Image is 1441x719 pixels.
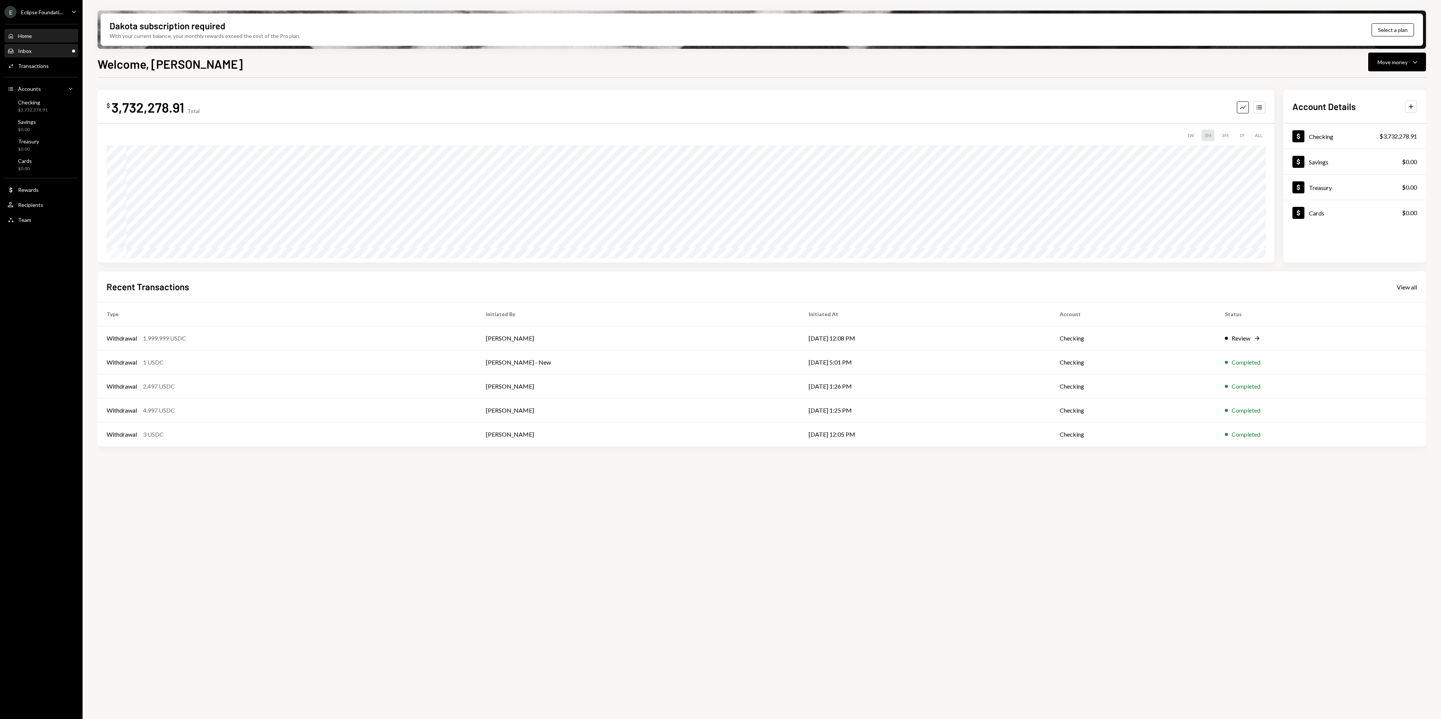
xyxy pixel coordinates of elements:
div: Savings [1309,158,1328,166]
div: $0.00 [1402,157,1417,166]
h1: Welcome, [PERSON_NAME] [98,56,243,71]
div: 2,497 USDC [143,382,175,391]
div: Move money [1378,58,1408,66]
td: [PERSON_NAME] [477,326,800,350]
div: ALL [1252,130,1265,141]
div: Savings [18,119,36,125]
div: E [5,6,17,18]
div: Inbox [18,48,32,54]
div: 1Y [1236,130,1247,141]
td: [PERSON_NAME] [477,398,800,422]
a: Savings$0.00 [5,116,78,134]
div: With your current balance, your monthly rewards exceed the cost of the Pro plan. [110,32,300,40]
td: [PERSON_NAME] [477,374,800,398]
a: Cards$0.00 [5,155,78,173]
td: Checking [1051,422,1216,446]
div: 3,732,278.91 [111,99,184,116]
th: Account [1051,302,1216,326]
div: 1M [1202,130,1214,141]
div: Team [18,217,31,223]
div: Dakota subscription required [110,20,225,32]
th: Type [98,302,477,326]
div: $3,732,278.91 [18,107,48,113]
td: Checking [1051,398,1216,422]
div: Checking [1309,133,1333,140]
div: Completed [1232,406,1260,415]
div: Cards [18,158,32,164]
div: Completed [1232,358,1260,367]
a: Home [5,29,78,42]
td: [DATE] 5:01 PM [800,350,1051,374]
a: Treasury$0.00 [5,136,78,154]
div: $0.00 [18,146,39,152]
th: Initiated By [477,302,800,326]
div: Treasury [18,138,39,145]
div: Withdrawal [107,358,137,367]
h2: Recent Transactions [107,280,189,293]
div: Total [187,108,200,114]
div: 1W [1184,130,1197,141]
div: 3M [1219,130,1232,141]
div: $ [107,102,110,109]
div: $0.00 [18,127,36,133]
td: [PERSON_NAME] [477,422,800,446]
button: Move money [1368,53,1426,71]
div: Eclipse Foundati... [21,9,63,15]
div: $0.00 [1402,208,1417,217]
div: Withdrawal [107,334,137,343]
div: Completed [1232,430,1260,439]
a: View all [1397,283,1417,291]
div: 4,997 USDC [143,406,175,415]
td: [PERSON_NAME] - New [477,350,800,374]
a: Checking$3,732,278.91 [1283,124,1426,149]
div: $0.00 [18,166,32,172]
a: Rewards [5,183,78,196]
td: Checking [1051,374,1216,398]
a: Savings$0.00 [1283,149,1426,174]
div: 3 USDC [143,430,164,439]
td: [DATE] 12:08 PM [800,326,1051,350]
th: Initiated At [800,302,1051,326]
a: Checking$3,732,278.91 [5,97,78,115]
div: Cards [1309,210,1324,217]
th: Status [1216,302,1426,326]
a: Inbox [5,44,78,57]
td: Checking [1051,326,1216,350]
td: Checking [1051,350,1216,374]
a: Recipients [5,198,78,211]
div: Rewards [18,187,39,193]
a: Cards$0.00 [1283,200,1426,225]
div: $3,732,278.91 [1379,132,1417,141]
td: [DATE] 12:05 PM [800,422,1051,446]
h2: Account Details [1292,100,1356,113]
div: Home [18,33,32,39]
div: Treasury [1309,184,1332,191]
div: Withdrawal [107,406,137,415]
td: [DATE] 1:26 PM [800,374,1051,398]
a: Transactions [5,59,78,72]
a: Team [5,213,78,226]
div: Accounts [18,86,41,92]
td: [DATE] 1:25 PM [800,398,1051,422]
div: 1,999,999 USDC [143,334,186,343]
div: Withdrawal [107,382,137,391]
a: Accounts [5,82,78,95]
div: Review [1232,334,1250,343]
div: $0.00 [1402,183,1417,192]
div: Completed [1232,382,1260,391]
a: Treasury$0.00 [1283,175,1426,200]
div: Checking [18,99,48,106]
div: Withdrawal [107,430,137,439]
button: Select a plan [1372,23,1414,36]
div: Recipients [18,202,43,208]
div: 1 USDC [143,358,164,367]
div: Transactions [18,63,49,69]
